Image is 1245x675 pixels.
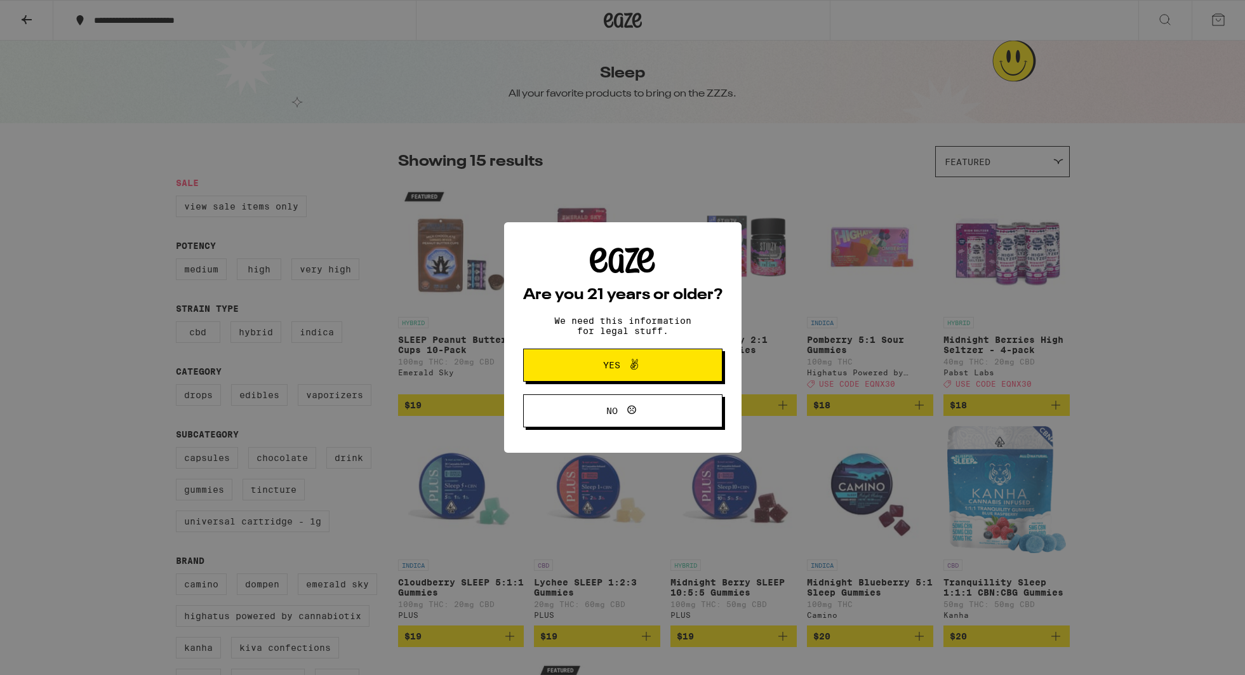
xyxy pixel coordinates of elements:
[523,349,722,382] button: Yes
[523,288,722,303] h2: Are you 21 years or older?
[543,316,702,336] p: We need this information for legal stuff.
[603,361,620,370] span: Yes
[523,394,722,427] button: No
[8,9,91,19] span: Hi. Need any help?
[606,406,618,415] span: No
